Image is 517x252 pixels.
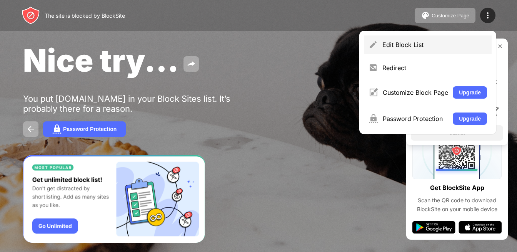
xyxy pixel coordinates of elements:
img: pallet.svg [421,11,430,20]
img: app-store.svg [459,221,502,234]
img: back.svg [26,124,35,134]
div: Customize Page [432,13,469,18]
img: menu-pencil.svg [369,40,378,49]
img: share.svg [187,59,196,69]
iframe: Banner [23,155,205,243]
div: You put [DOMAIN_NAME] in your Block Sites list. It’s probably there for a reason. [23,94,261,114]
div: Customize Block Page [383,89,448,96]
img: menu-password.svg [369,114,378,123]
img: password.svg [52,124,62,134]
button: Password Protection [43,121,126,137]
button: Customize Page [415,8,475,23]
div: Get BlockSite App [430,182,484,193]
img: menu-customize.svg [369,88,378,97]
img: header-logo.svg [22,6,40,25]
img: rate-us-close.svg [497,43,503,49]
div: Password Protection [383,115,448,123]
div: The site is blocked by BlockSite [45,12,125,19]
button: Upgrade [453,86,487,99]
img: google-play.svg [412,221,455,234]
span: Nice try... [23,42,179,79]
div: Redirect [382,64,487,72]
img: menu-redirect.svg [369,63,378,72]
img: menu-icon.svg [483,11,492,20]
div: Password Protection [63,126,117,132]
div: Edit Block List [382,41,487,49]
button: Upgrade [453,113,487,125]
div: Scan the QR code to download BlockSite on your mobile device [412,196,502,213]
